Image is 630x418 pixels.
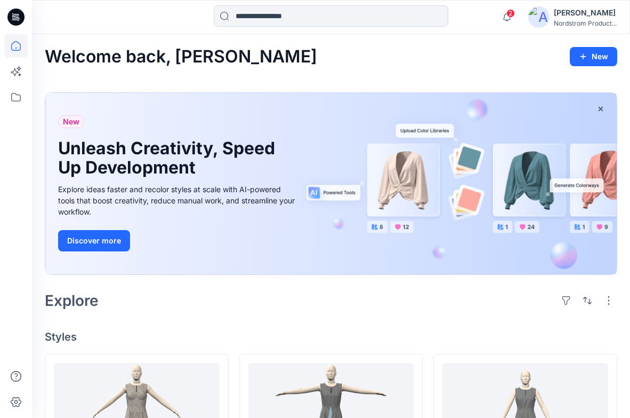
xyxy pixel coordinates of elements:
[554,19,617,27] div: Nordstrom Product...
[506,9,515,18] span: 2
[58,139,282,177] h1: Unleash Creativity, Speed Up Development
[45,292,99,309] h2: Explore
[58,230,130,251] button: Discover more
[45,47,317,67] h2: Welcome back, [PERSON_NAME]
[45,330,617,343] h4: Styles
[570,47,617,66] button: New
[58,230,298,251] a: Discover more
[554,6,617,19] div: [PERSON_NAME]
[63,115,79,128] span: New
[528,6,550,28] img: avatar
[58,184,298,217] div: Explore ideas faster and recolor styles at scale with AI-powered tools that boost creativity, red...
